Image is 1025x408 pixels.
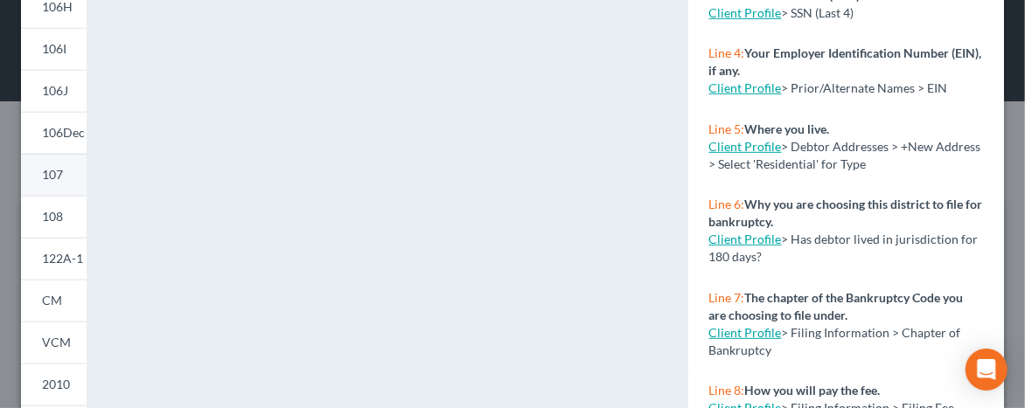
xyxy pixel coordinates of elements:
[709,197,745,211] span: Line 6:
[709,139,782,154] a: Client Profile
[42,125,85,140] span: 106Dec
[709,80,782,95] a: Client Profile
[42,41,66,56] span: 106I
[709,197,983,229] strong: Why you are choosing this district to file for bankruptcy.
[42,335,71,349] span: VCM
[709,290,964,322] strong: The chapter of the Bankruptcy Code you are choosing to file under.
[709,121,745,136] span: Line 5:
[21,112,87,154] a: 106Dec
[21,280,87,322] a: CM
[42,209,63,224] span: 108
[42,167,63,182] span: 107
[782,80,948,95] span: > Prior/Alternate Names > EIN
[709,290,745,305] span: Line 7:
[21,196,87,238] a: 108
[709,232,979,264] span: > Has debtor lived in jurisdiction for 180 days?
[21,70,87,112] a: 106J
[709,232,782,246] a: Client Profile
[21,28,87,70] a: 106I
[966,349,1008,391] div: Open Intercom Messenger
[709,45,745,60] span: Line 4:
[709,5,782,20] a: Client Profile
[745,121,830,136] strong: Where you live.
[745,383,881,398] strong: How you will pay the fee.
[42,293,62,308] span: CM
[782,5,854,20] span: > SSN (Last 4)
[709,325,782,340] a: Client Profile
[709,325,961,357] span: > Filing Information > Chapter of Bankruptcy
[21,322,87,363] a: VCM
[21,154,87,196] a: 107
[21,363,87,405] a: 2010
[709,139,981,171] span: > Debtor Addresses > +New Address > Select 'Residential' for Type
[709,383,745,398] span: Line 8:
[21,238,87,280] a: 122A-1
[42,251,83,266] span: 122A-1
[42,83,68,98] span: 106J
[42,377,70,391] span: 2010
[709,45,982,78] strong: Your Employer Identification Number (EIN), if any.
